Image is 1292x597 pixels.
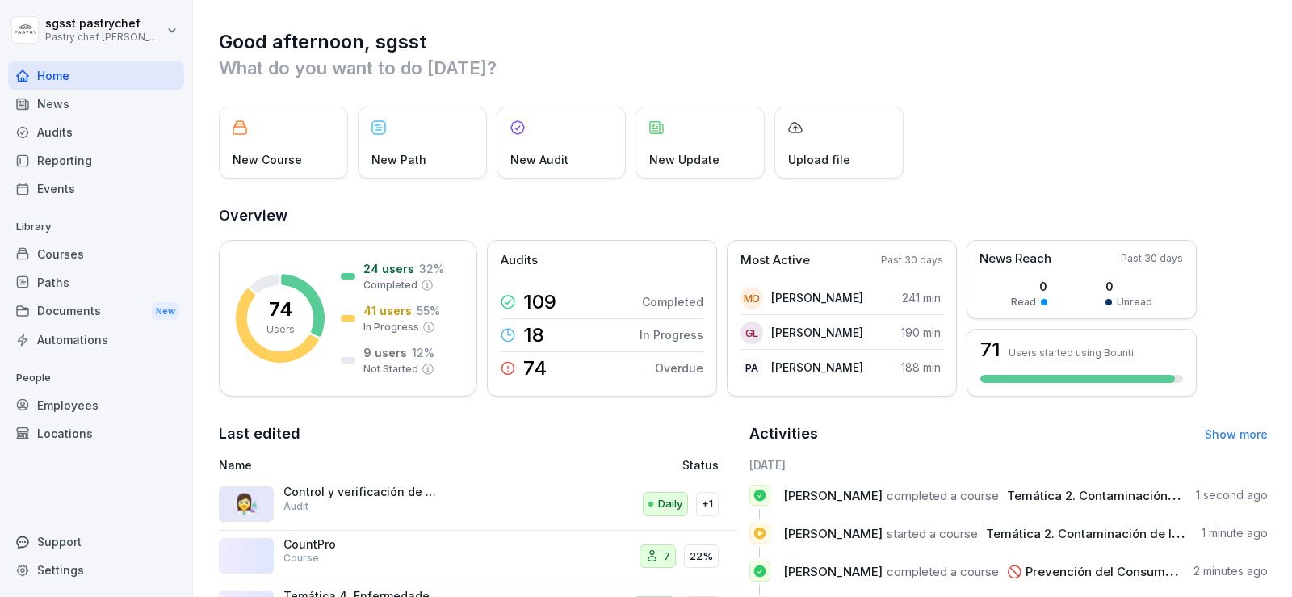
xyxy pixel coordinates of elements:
[523,326,544,345] p: 18
[740,287,763,309] div: MO
[771,359,863,376] p: [PERSON_NAME]
[690,549,713,565] p: 22%
[419,260,444,277] p: 32 %
[45,32,163,43] p: Pastry chef [PERSON_NAME] y Cocina gourmet
[219,478,738,531] a: 👩‍🔬Control y verificación de manipuladoresAuditDaily+1
[152,302,179,321] div: New
[8,240,184,268] a: Courses
[8,556,184,584] a: Settings
[740,322,763,344] div: GL
[233,151,302,168] p: New Course
[8,419,184,448] a: Locations
[640,326,703,343] p: In Progress
[234,490,258,519] p: 👩‍🔬
[8,214,184,240] p: Library
[8,268,184,296] a: Paths
[881,253,943,267] p: Past 30 days
[887,526,978,541] span: started a course
[771,289,863,306] p: [PERSON_NAME]
[783,526,883,541] span: [PERSON_NAME]
[771,324,863,341] p: [PERSON_NAME]
[740,251,810,270] p: Most Active
[740,356,763,379] div: PA
[887,564,999,579] span: completed a course
[1011,295,1036,309] p: Read
[510,151,568,168] p: New Audit
[986,526,1246,541] span: Temática 2. Contaminación de los alimentos
[501,251,538,270] p: Audits
[8,365,184,391] p: People
[783,488,883,503] span: [PERSON_NAME]
[219,423,738,445] h2: Last edited
[1105,278,1152,295] p: 0
[523,292,556,312] p: 109
[788,151,850,168] p: Upload file
[363,302,412,319] p: 41 users
[1121,251,1183,266] p: Past 30 days
[980,340,1000,359] h3: 71
[266,322,295,337] p: Users
[8,146,184,174] a: Reporting
[887,488,999,503] span: completed a course
[979,250,1051,268] p: News Reach
[1193,563,1268,579] p: 2 minutes ago
[1196,487,1268,503] p: 1 second ago
[749,456,1269,473] h6: [DATE]
[283,485,445,499] p: Control y verificación de manipuladores
[45,17,163,31] p: sgsst pastrychef
[8,61,184,90] a: Home
[1205,427,1268,441] a: Show more
[655,359,703,376] p: Overdue
[8,296,184,326] a: DocumentsNew
[219,55,1268,81] p: What do you want to do [DATE]?
[363,278,417,292] p: Completed
[642,293,703,310] p: Completed
[412,344,434,361] p: 12 %
[283,551,319,565] p: Course
[219,204,1268,227] h2: Overview
[8,174,184,203] a: Events
[649,151,719,168] p: New Update
[749,423,818,445] h2: Activities
[363,344,407,361] p: 9 users
[1009,347,1134,359] p: Users started using Bounti
[1011,278,1047,295] p: 0
[8,391,184,419] a: Employees
[1202,525,1268,541] p: 1 minute ago
[363,362,418,376] p: Not Started
[664,549,670,565] p: 7
[901,359,943,376] p: 188 min.
[269,300,292,319] p: 74
[902,289,943,306] p: 241 min.
[219,29,1268,55] h1: Good afternoon, sgsst
[8,118,184,146] a: Audits
[8,296,184,326] div: Documents
[8,326,184,354] a: Automations
[523,359,547,378] p: 74
[1007,488,1267,503] span: Temática 2. Contaminación de los alimentos
[901,324,943,341] p: 190 min.
[682,456,719,473] p: Status
[8,528,184,556] div: Support
[283,537,445,552] p: CountPro
[219,456,539,473] p: Name
[8,90,184,118] a: News
[283,499,308,514] p: Audit
[363,320,419,334] p: In Progress
[702,496,713,512] p: +1
[417,302,440,319] p: 55 %
[371,151,426,168] p: New Path
[1117,295,1152,309] p: Unread
[363,260,414,277] p: 24 users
